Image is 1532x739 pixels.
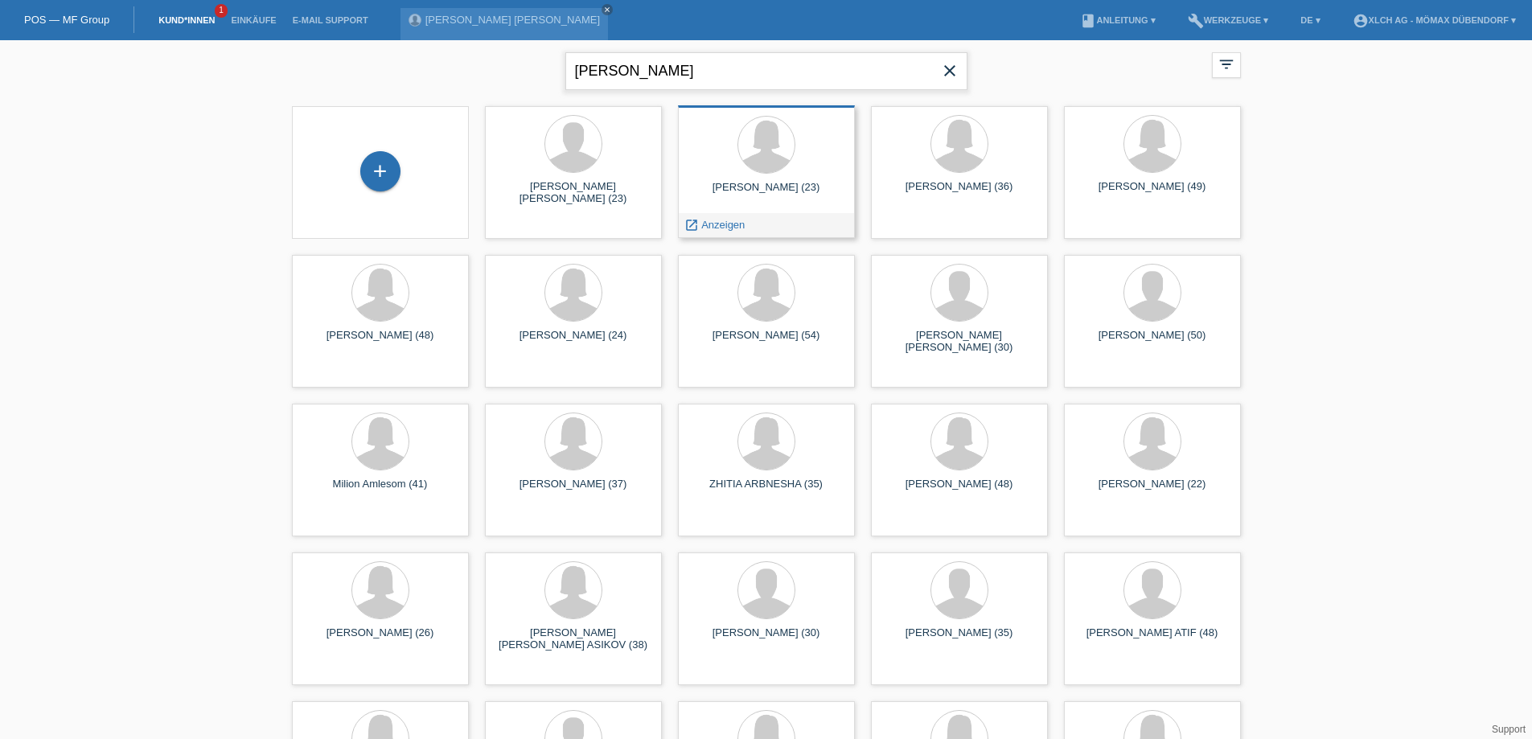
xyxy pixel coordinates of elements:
[691,626,842,652] div: [PERSON_NAME] (30)
[1077,478,1228,503] div: [PERSON_NAME] (22)
[691,329,842,355] div: [PERSON_NAME] (54)
[305,626,456,652] div: [PERSON_NAME] (26)
[1072,15,1163,25] a: bookAnleitung ▾
[1080,13,1096,29] i: book
[498,478,649,503] div: [PERSON_NAME] (37)
[701,219,745,231] span: Anzeigen
[1077,180,1228,206] div: [PERSON_NAME] (49)
[1188,13,1204,29] i: build
[603,6,611,14] i: close
[1180,15,1277,25] a: buildWerkzeuge ▾
[498,329,649,355] div: [PERSON_NAME] (24)
[1345,15,1524,25] a: account_circleXLCH AG - Mömax Dübendorf ▾
[1218,55,1235,73] i: filter_list
[24,14,109,26] a: POS — MF Group
[884,626,1035,652] div: [PERSON_NAME] (35)
[884,329,1035,355] div: [PERSON_NAME] [PERSON_NAME] (30)
[498,626,649,652] div: [PERSON_NAME] [PERSON_NAME] ASIKOV (38)
[285,15,376,25] a: E-Mail Support
[691,478,842,503] div: ZHITIA ARBNESHA (35)
[223,15,284,25] a: Einkäufe
[565,52,967,90] input: Suche...
[684,218,699,232] i: launch
[150,15,223,25] a: Kund*innen
[884,180,1035,206] div: [PERSON_NAME] (36)
[884,478,1035,503] div: [PERSON_NAME] (48)
[1353,13,1369,29] i: account_circle
[940,61,959,80] i: close
[305,329,456,355] div: [PERSON_NAME] (48)
[1492,724,1526,735] a: Support
[1077,329,1228,355] div: [PERSON_NAME] (50)
[425,14,600,26] a: [PERSON_NAME] [PERSON_NAME]
[691,181,842,207] div: [PERSON_NAME] (23)
[361,158,400,185] div: Kund*in hinzufügen
[684,219,745,231] a: launch Anzeigen
[305,478,456,503] div: Milion Amlesom (41)
[602,4,613,15] a: close
[1292,15,1328,25] a: DE ▾
[498,180,649,206] div: [PERSON_NAME] [PERSON_NAME] (23)
[215,4,228,18] span: 1
[1077,626,1228,652] div: [PERSON_NAME] ATIF (48)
